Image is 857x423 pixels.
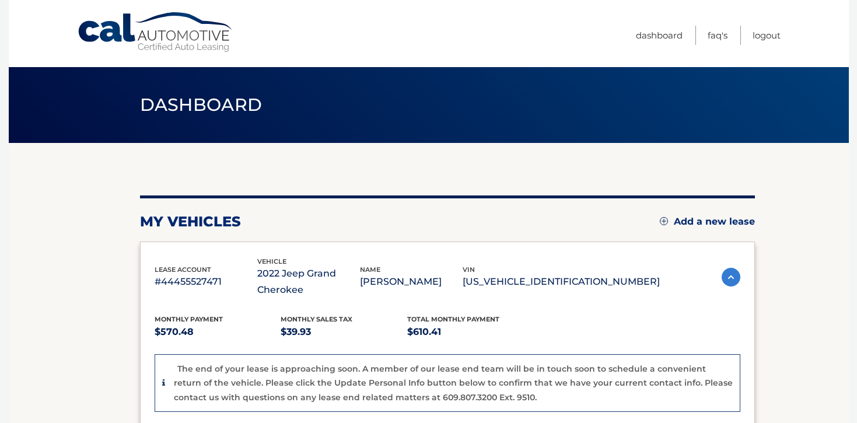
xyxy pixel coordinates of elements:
p: $570.48 [155,324,281,340]
img: accordion-active.svg [722,268,740,286]
span: Monthly sales Tax [281,315,352,323]
span: vehicle [257,257,286,265]
p: #44455527471 [155,274,257,290]
span: lease account [155,265,211,274]
a: Cal Automotive [77,12,235,53]
span: Total Monthly Payment [407,315,499,323]
a: Dashboard [636,26,683,45]
p: [US_VEHICLE_IDENTIFICATION_NUMBER] [463,274,660,290]
a: Add a new lease [660,216,755,228]
a: Logout [753,26,781,45]
p: $39.93 [281,324,407,340]
h2: my vehicles [140,213,241,230]
a: FAQ's [708,26,727,45]
span: Monthly Payment [155,315,223,323]
p: $610.41 [407,324,534,340]
span: Dashboard [140,94,263,116]
p: [PERSON_NAME] [360,274,463,290]
p: 2022 Jeep Grand Cherokee [257,265,360,298]
span: name [360,265,380,274]
p: The end of your lease is approaching soon. A member of our lease end team will be in touch soon t... [174,363,733,403]
span: vin [463,265,475,274]
img: add.svg [660,217,668,225]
